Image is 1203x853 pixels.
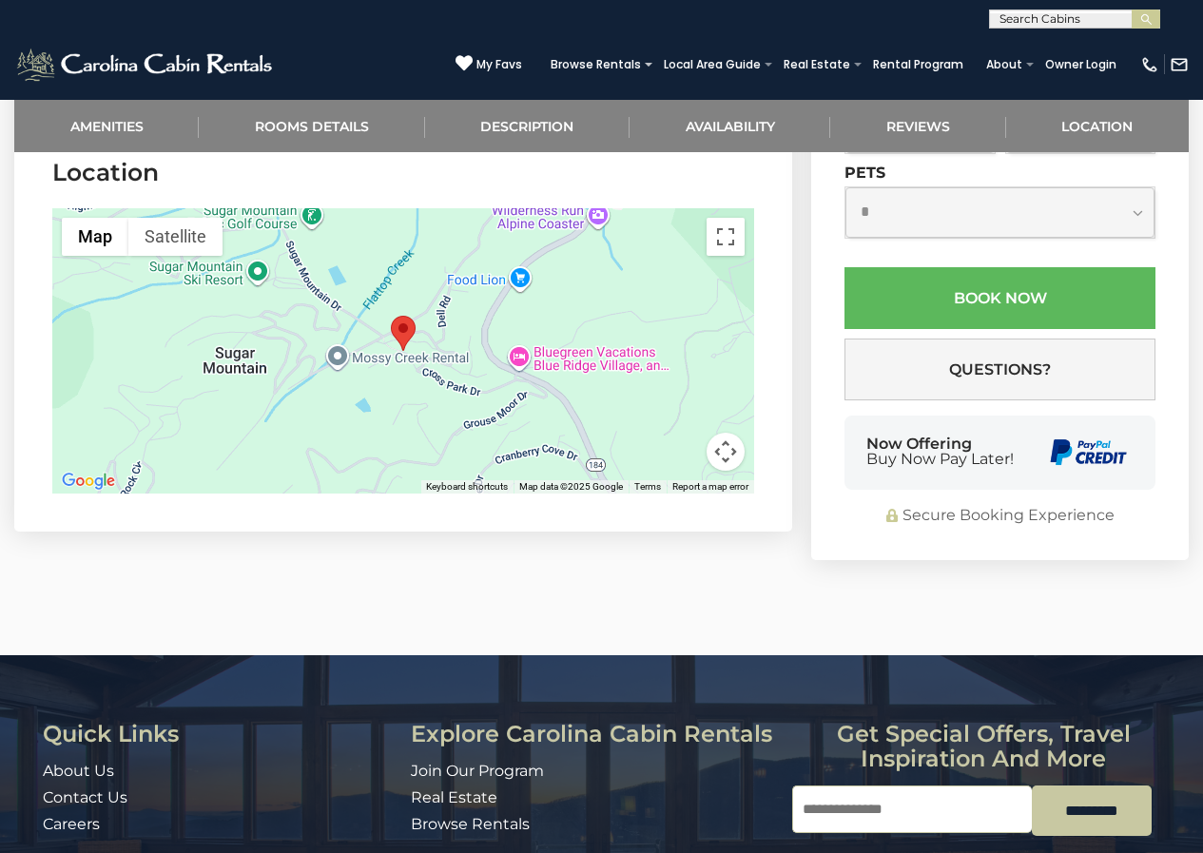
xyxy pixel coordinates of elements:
[844,339,1155,400] button: Questions?
[707,218,745,256] button: Toggle fullscreen view
[411,762,544,780] a: Join Our Program
[654,51,770,78] a: Local Area Guide
[1170,55,1189,74] img: mail-regular-white.png
[14,46,278,84] img: White-1-2.png
[62,218,128,256] button: Show street map
[519,481,623,492] span: Map data ©2025 Google
[634,481,661,492] a: Terms
[866,452,1014,467] span: Buy Now Pay Later!
[456,54,522,74] a: My Favs
[830,100,1005,152] a: Reviews
[411,815,530,833] a: Browse Rentals
[391,316,416,351] div: Sweet Dreams Are Made Of Skis
[672,481,748,492] a: Report a map error
[476,56,522,73] span: My Favs
[844,505,1155,527] div: Secure Booking Experience
[1140,55,1159,74] img: phone-regular-white.png
[14,100,199,152] a: Amenities
[844,164,885,182] label: Pets
[411,788,497,806] a: Real Estate
[977,51,1032,78] a: About
[774,51,860,78] a: Real Estate
[57,469,120,494] a: Open this area in Google Maps (opens a new window)
[863,51,973,78] a: Rental Program
[425,100,630,152] a: Description
[57,469,120,494] img: Google
[43,762,114,780] a: About Us
[52,156,754,189] h3: Location
[541,51,650,78] a: Browse Rentals
[128,218,223,256] button: Show satellite imagery
[43,788,127,806] a: Contact Us
[411,722,779,746] h3: Explore Carolina Cabin Rentals
[1036,51,1126,78] a: Owner Login
[426,480,508,494] button: Keyboard shortcuts
[844,267,1155,329] button: Book Now
[792,722,1174,772] h3: Get special offers, travel inspiration and more
[630,100,830,152] a: Availability
[43,815,100,833] a: Careers
[707,433,745,471] button: Map camera controls
[1006,100,1189,152] a: Location
[866,436,1014,467] div: Now Offering
[199,100,424,152] a: Rooms Details
[43,722,397,746] h3: Quick Links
